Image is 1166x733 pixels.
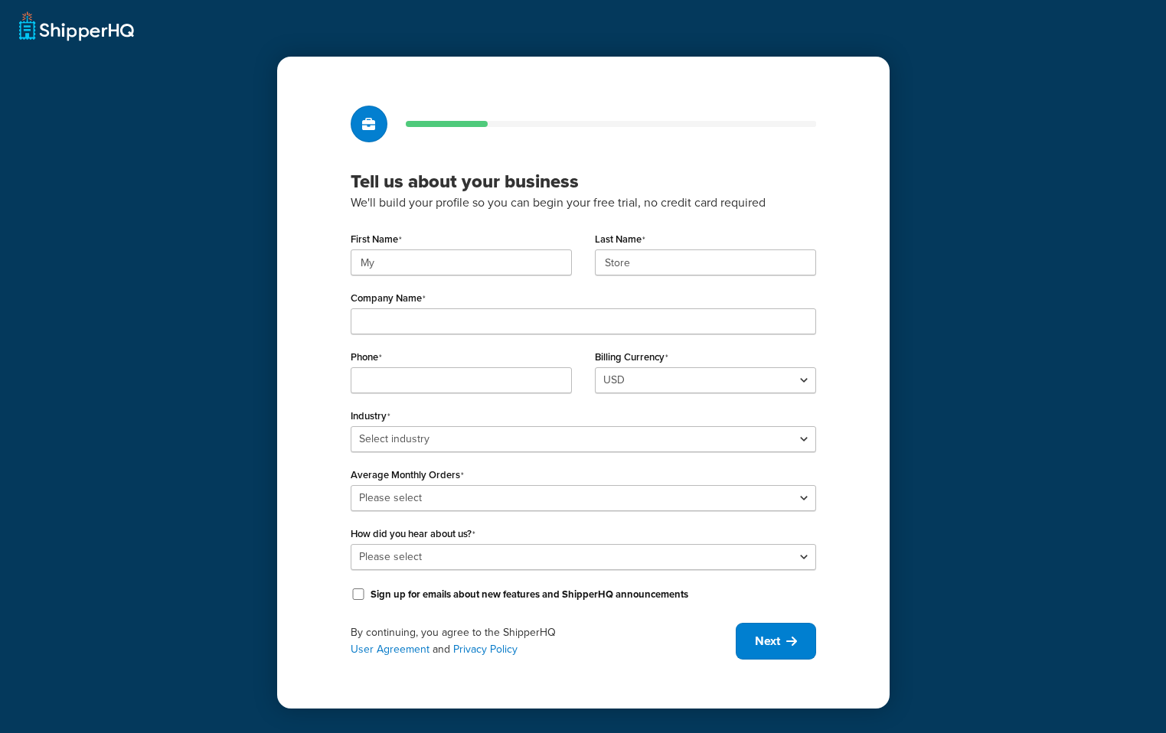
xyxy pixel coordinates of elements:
[595,351,668,363] label: Billing Currency
[736,623,816,660] button: Next
[351,292,426,305] label: Company Name
[351,410,390,422] label: Industry
[351,193,816,213] p: We'll build your profile so you can begin your free trial, no credit card required
[351,624,736,658] div: By continuing, you agree to the ShipperHQ and
[351,351,382,363] label: Phone
[595,233,645,246] label: Last Name
[755,633,780,650] span: Next
[453,641,518,657] a: Privacy Policy
[351,469,464,481] label: Average Monthly Orders
[351,233,402,246] label: First Name
[351,170,816,193] h3: Tell us about your business
[371,588,688,601] label: Sign up for emails about new features and ShipperHQ announcements
[351,528,475,540] label: How did you hear about us?
[351,641,429,657] a: User Agreement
